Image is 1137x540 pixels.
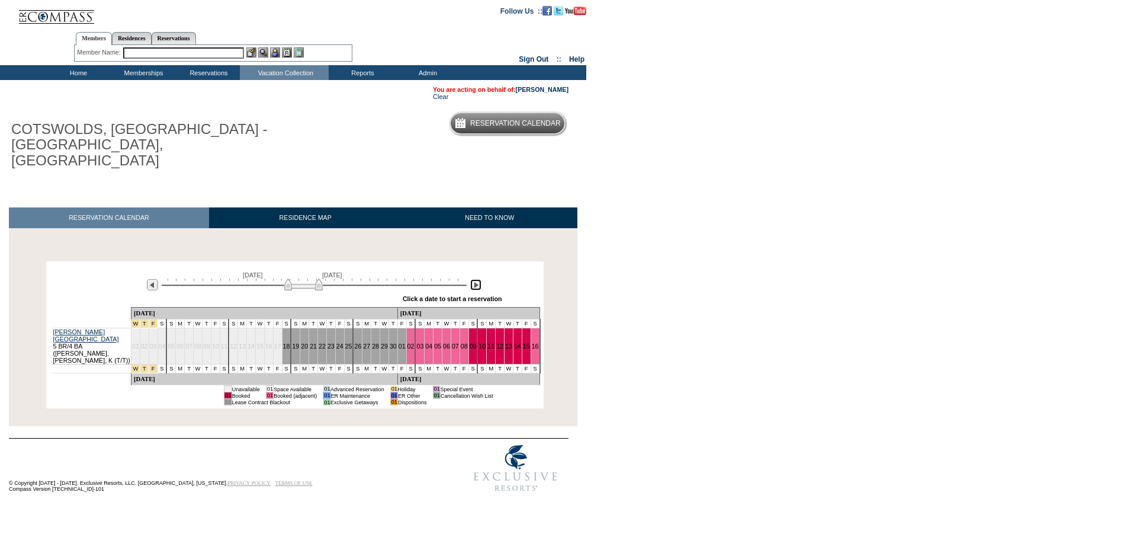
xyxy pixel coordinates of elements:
td: T [264,319,273,328]
td: Admin [394,65,459,80]
a: Follow us on Twitter [554,7,563,14]
td: T [388,319,397,328]
td: S [158,365,166,373]
td: [DATE] [397,373,539,385]
img: Impersonate [270,47,280,57]
td: 01 [224,399,232,405]
td: S [531,365,539,373]
td: S [220,319,229,328]
a: 26 [354,343,361,350]
td: M [176,365,185,373]
a: [PERSON_NAME][GEOGRAPHIC_DATA] [53,328,119,343]
td: 01 [224,386,232,392]
td: M [238,365,247,373]
td: 12 [229,328,237,365]
span: You are acting on behalf of: [433,86,568,93]
td: 5 BR/4 BA ([PERSON_NAME], [PERSON_NAME], K (T/T)) [52,328,131,365]
td: F [335,319,344,328]
td: 01 [131,328,140,365]
td: W [505,319,513,328]
a: Clear [433,93,448,100]
a: Members [76,32,112,45]
td: M [487,319,496,328]
td: T [451,365,460,373]
a: 06 [443,343,450,350]
div: Member Name: [77,47,123,57]
td: Unavailable [232,386,260,392]
td: T [202,365,211,373]
a: 23 [327,343,335,350]
td: S [468,365,477,373]
a: 09 [470,343,477,350]
td: Cancellation Wish List [440,392,493,399]
a: 21 [310,343,317,350]
a: 28 [372,343,379,350]
span: :: [557,55,561,63]
a: 07 [452,343,459,350]
a: 19 [292,343,299,350]
td: Spring Break Wk 4 2026 - Saturday to Saturday [131,365,140,373]
td: [DATE] [397,308,539,319]
img: Subscribe to our YouTube Channel [565,7,586,15]
a: 29 [381,343,388,350]
td: 15 [256,328,265,365]
td: M [362,365,371,373]
td: Spring Break Wk 4 2026 - Saturday to Saturday [140,319,149,328]
td: M [425,365,433,373]
td: F [273,319,282,328]
a: 16 [532,343,539,350]
td: Vacation Collection [240,65,329,80]
td: Home [44,65,110,80]
td: T [371,319,380,328]
td: 08 [193,328,202,365]
td: S [291,365,300,373]
td: M [176,319,185,328]
td: M [487,365,496,373]
td: T [309,365,318,373]
td: Follow Us :: [500,6,542,15]
td: S [166,365,175,373]
td: S [531,319,539,328]
td: 01 [266,386,273,392]
td: 02 [140,328,149,365]
a: Help [569,55,584,63]
td: S [291,319,300,328]
a: 02 [407,343,415,350]
img: Reservations [282,47,292,57]
td: T [388,365,397,373]
a: Residences [112,32,152,44]
td: T [513,365,522,373]
a: Sign Out [519,55,548,63]
a: 18 [283,343,290,350]
td: T [202,319,211,328]
td: 16 [264,328,273,365]
td: S [229,319,237,328]
td: S [158,319,166,328]
td: 01 [433,392,440,399]
td: Memberships [110,65,175,80]
img: Become our fan on Facebook [542,6,552,15]
td: Spring Break Wk 4 2026 - Saturday to Saturday [149,365,158,373]
td: M [238,319,247,328]
td: Reports [329,65,394,80]
td: F [397,319,406,328]
a: Become our fan on Facebook [542,7,552,14]
td: T [247,365,256,373]
td: F [460,319,468,328]
a: 24 [336,343,343,350]
td: F [335,365,344,373]
td: T [371,365,380,373]
td: W [193,365,202,373]
div: Click a date to start a reservation [403,295,502,302]
td: S [468,319,477,328]
h1: COTSWOLDS, [GEOGRAPHIC_DATA] - [GEOGRAPHIC_DATA], [GEOGRAPHIC_DATA] [9,119,274,171]
td: S [406,319,415,328]
td: T [264,365,273,373]
td: W [380,319,389,328]
td: Exclusive Getaways [330,399,384,405]
td: W [318,365,327,373]
a: RESIDENCE MAP [209,207,402,228]
td: Special Event [440,386,493,392]
a: 12 [496,343,503,350]
td: W [256,365,265,373]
